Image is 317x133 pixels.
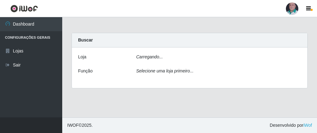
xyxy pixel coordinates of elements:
span: IWOF [67,123,79,128]
span: Desenvolvido por [270,122,312,129]
span: © 2025 . [67,122,93,129]
strong: Buscar [78,37,93,42]
i: Selecione uma loja primeiro... [136,68,193,73]
a: iWof [303,123,312,128]
label: Loja [78,54,86,60]
img: CoreUI Logo [10,5,38,12]
i: Carregando... [136,54,163,59]
label: Função [78,68,93,74]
